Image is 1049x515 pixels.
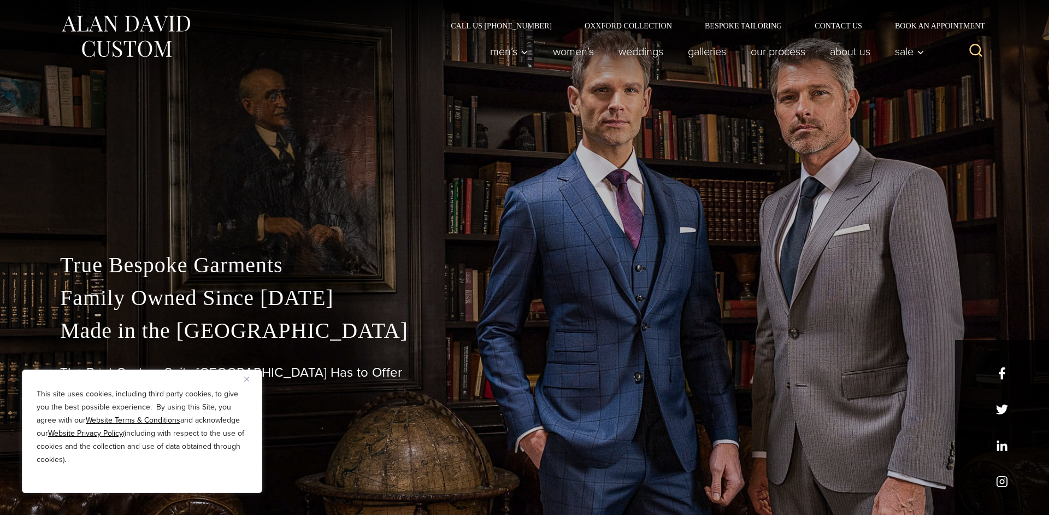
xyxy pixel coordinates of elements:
button: Close [244,372,257,385]
button: View Search Form [963,38,989,65]
span: Men’s [490,46,528,57]
a: Our Process [739,40,818,62]
a: Website Terms & Conditions [86,414,180,426]
a: About Us [818,40,883,62]
nav: Secondary Navigation [434,22,989,30]
a: Website Privacy Policy [48,428,123,439]
p: This site uses cookies, including third party cookies, to give you the best possible experience. ... [37,388,247,466]
a: Galleries [676,40,739,62]
img: Alan David Custom [60,12,191,61]
a: Book an Appointment [879,22,989,30]
a: linkedin [996,440,1008,452]
a: Contact Us [798,22,879,30]
img: Close [244,377,249,382]
nav: Primary Navigation [478,40,930,62]
a: facebook [996,367,1008,379]
a: Women’s [541,40,606,62]
p: True Bespoke Garments Family Owned Since [DATE] Made in the [GEOGRAPHIC_DATA] [60,249,989,347]
a: x/twitter [996,403,1008,415]
a: instagram [996,476,1008,488]
a: Call Us [PHONE_NUMBER] [434,22,568,30]
a: Oxxford Collection [568,22,688,30]
span: Sale [895,46,924,57]
h1: The Best Custom Suits [GEOGRAPHIC_DATA] Has to Offer [60,365,989,381]
a: weddings [606,40,676,62]
a: Bespoke Tailoring [688,22,798,30]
